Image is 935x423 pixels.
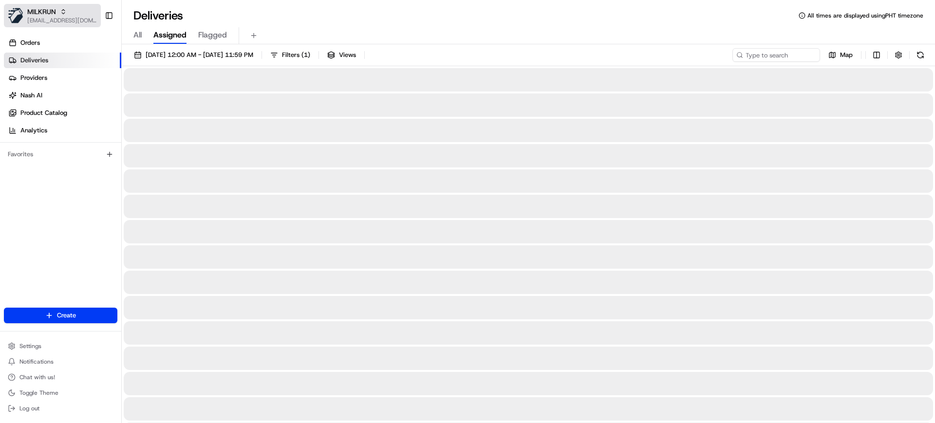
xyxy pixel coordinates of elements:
[20,74,47,82] span: Providers
[20,38,40,47] span: Orders
[4,35,121,51] a: Orders
[133,29,142,41] span: All
[19,373,55,381] span: Chat with us!
[153,29,187,41] span: Assigned
[4,402,117,415] button: Log out
[4,386,117,400] button: Toggle Theme
[19,405,39,412] span: Log out
[20,109,67,117] span: Product Catalog
[840,51,853,59] span: Map
[914,48,927,62] button: Refresh
[20,126,47,135] span: Analytics
[27,7,56,17] button: MILKRUN
[4,147,117,162] div: Favorites
[732,48,820,62] input: Type to search
[146,51,253,59] span: [DATE] 12:00 AM - [DATE] 11:59 PM
[301,51,310,59] span: ( 1 )
[323,48,360,62] button: Views
[19,358,54,366] span: Notifications
[57,311,76,320] span: Create
[4,105,121,121] a: Product Catalog
[133,8,183,23] h1: Deliveries
[4,339,117,353] button: Settings
[824,48,857,62] button: Map
[4,88,121,103] a: Nash AI
[27,17,97,24] button: [EMAIL_ADDRESS][DOMAIN_NAME]
[4,308,117,323] button: Create
[266,48,315,62] button: Filters(1)
[19,389,58,397] span: Toggle Theme
[130,48,258,62] button: [DATE] 12:00 AM - [DATE] 11:59 PM
[4,4,101,27] button: MILKRUNMILKRUN[EMAIL_ADDRESS][DOMAIN_NAME]
[4,123,121,138] a: Analytics
[8,8,23,23] img: MILKRUN
[20,56,48,65] span: Deliveries
[20,91,42,100] span: Nash AI
[4,53,121,68] a: Deliveries
[4,370,117,384] button: Chat with us!
[19,342,41,350] span: Settings
[4,70,121,86] a: Providers
[198,29,227,41] span: Flagged
[807,12,923,19] span: All times are displayed using PHT timezone
[339,51,356,59] span: Views
[282,51,310,59] span: Filters
[4,355,117,368] button: Notifications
